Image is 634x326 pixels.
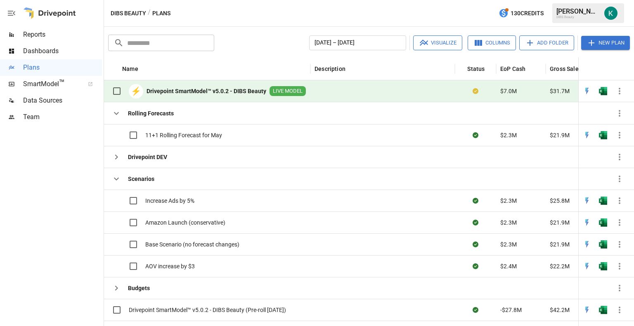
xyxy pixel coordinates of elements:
[59,78,65,88] span: ™
[583,306,591,314] div: Open in Quick Edit
[473,218,478,227] div: Sync complete
[511,8,544,19] span: 130 Credits
[129,306,286,314] span: Drivepoint SmartModel™ v5.0.2 - DIBS Beauty (Pre-roll [DATE])
[23,79,79,89] span: SmartModel
[519,35,574,50] button: Add Folder
[599,87,607,95] div: Open in Excel
[583,218,591,227] div: Open in Quick Edit
[583,240,591,249] div: Open in Quick Edit
[550,240,570,249] span: $21.9M
[122,66,138,72] div: Name
[583,218,591,227] img: quick-edit-flash.b8aec18c.svg
[128,175,154,183] b: Scenarios
[500,197,517,205] span: $2.3M
[500,87,517,95] span: $7.0M
[473,306,478,314] div: Sync complete
[473,87,478,95] div: Your plan has changes in Excel that are not reflected in the Drivepoint Data Warehouse, select "S...
[128,284,150,292] b: Budgets
[270,87,306,95] span: LIVE MODEL
[147,87,266,95] b: Drivepoint SmartModel™ v5.0.2 - DIBS Beauty
[500,306,522,314] span: -$27.8M
[473,197,478,205] div: Sync complete
[129,84,143,99] div: ⚡
[604,7,617,20] img: Katherine Rose
[500,240,517,249] span: $2.3M
[583,87,591,95] div: Open in Quick Edit
[148,8,151,19] div: /
[599,240,607,249] div: Open in Excel
[599,197,607,205] img: excel-icon.76473adf.svg
[309,35,406,50] button: [DATE] – [DATE]
[23,112,102,122] span: Team
[467,66,485,72] div: Status
[145,197,194,205] span: Increase Ads by 5%
[145,218,225,227] span: Amazon Launch (conservative)
[599,240,607,249] img: excel-icon.76473adf.svg
[599,306,607,314] div: Open in Excel
[583,262,591,270] img: quick-edit-flash.b8aec18c.svg
[500,66,525,72] div: EoP Cash
[583,87,591,95] img: quick-edit-flash.b8aec18c.svg
[556,15,599,19] div: DIBS Beauty
[145,262,195,270] span: AOV increase by $3
[583,197,591,205] div: Open in Quick Edit
[145,240,239,249] span: Base Scenario (no forecast changes)
[128,153,167,161] b: Drivepoint DEV
[583,262,591,270] div: Open in Quick Edit
[473,240,478,249] div: Sync complete
[599,218,607,227] div: Open in Excel
[556,7,599,15] div: [PERSON_NAME]
[583,131,591,139] img: quick-edit-flash.b8aec18c.svg
[550,87,570,95] span: $31.7M
[500,262,517,270] span: $2.4M
[23,30,102,40] span: Reports
[599,131,607,139] div: Open in Excel
[23,46,102,56] span: Dashboards
[599,262,607,270] img: excel-icon.76473adf.svg
[23,63,102,73] span: Plans
[550,197,570,205] span: $25.8M
[599,131,607,139] img: excel-icon.76473adf.svg
[413,35,462,50] button: Visualize
[599,87,607,95] img: excel-icon.76473adf.svg
[583,306,591,314] img: quick-edit-flash.b8aec18c.svg
[583,131,591,139] div: Open in Quick Edit
[500,218,517,227] span: $2.3M
[468,35,516,50] button: Columns
[473,131,478,139] div: Sync complete
[599,2,622,25] button: Katherine Rose
[128,109,174,117] b: Rolling Forecasts
[145,131,222,139] span: 11+1 Rolling Forecast for May
[550,66,582,72] div: Gross Sales
[23,96,102,106] span: Data Sources
[550,262,570,270] span: $22.2M
[315,66,345,72] div: Description
[599,262,607,270] div: Open in Excel
[111,8,146,19] button: DIBS Beauty
[583,240,591,249] img: quick-edit-flash.b8aec18c.svg
[581,36,630,50] button: New Plan
[599,197,607,205] div: Open in Excel
[599,218,607,227] img: excel-icon.76473adf.svg
[550,131,570,139] span: $21.9M
[599,306,607,314] img: excel-icon.76473adf.svg
[550,218,570,227] span: $21.9M
[495,6,547,21] button: 130Credits
[473,262,478,270] div: Sync complete
[583,197,591,205] img: quick-edit-flash.b8aec18c.svg
[550,306,570,314] span: $42.2M
[500,131,517,139] span: $2.3M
